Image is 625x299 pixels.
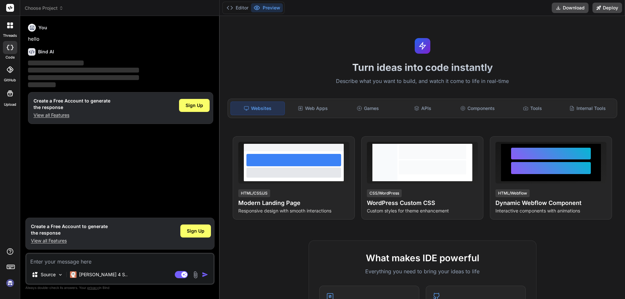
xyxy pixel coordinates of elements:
[28,82,56,87] span: ‌
[319,251,526,265] h2: What makes IDE powerful
[224,77,621,86] p: Describe what you want to build, and watch it come to life in real-time
[396,102,450,115] div: APIs
[202,271,208,278] img: icon
[238,189,270,197] div: HTML/CSS/JS
[186,102,203,109] span: Sign Up
[251,3,283,12] button: Preview
[25,5,63,11] span: Choose Project
[238,208,349,214] p: Responsive design with smooth interactions
[87,286,99,290] span: privacy
[3,33,17,38] label: threads
[34,98,110,111] h1: Create a Free Account to generate the response
[31,238,108,244] p: View all Features
[341,102,395,115] div: Games
[41,271,56,278] p: Source
[224,3,251,12] button: Editor
[34,112,110,118] p: View all Features
[192,271,199,279] img: attachment
[31,223,108,236] h1: Create a Free Account to generate the response
[4,102,16,107] label: Upload
[28,75,139,80] span: ‌
[495,189,530,197] div: HTML/Webflow
[319,267,526,275] p: Everything you need to bring your ideas to life
[5,278,16,289] img: signin
[552,3,589,13] button: Download
[224,61,621,73] h1: Turn ideas into code instantly
[238,198,349,208] h4: Modern Landing Page
[187,228,204,234] span: Sign Up
[367,189,402,197] div: CSS/WordPress
[367,208,478,214] p: Custom styles for theme enhancement
[28,61,84,65] span: ‌
[230,102,285,115] div: Websites
[451,102,505,115] div: Components
[79,271,128,278] p: [PERSON_NAME] 4 S..
[38,48,54,55] h6: Bind AI
[506,102,560,115] div: Tools
[38,24,47,31] h6: You
[592,3,622,13] button: Deploy
[367,198,478,208] h4: WordPress Custom CSS
[70,271,76,278] img: Claude 4 Sonnet
[286,102,340,115] div: Web Apps
[6,55,15,60] label: code
[28,35,213,43] p: hello
[495,208,606,214] p: Interactive components with animations
[28,68,139,73] span: ‌
[25,285,215,291] p: Always double-check its answers. Your in Bind
[561,102,614,115] div: Internal Tools
[495,198,606,208] h4: Dynamic Webflow Component
[4,77,16,83] label: GitHub
[58,272,63,278] img: Pick Models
